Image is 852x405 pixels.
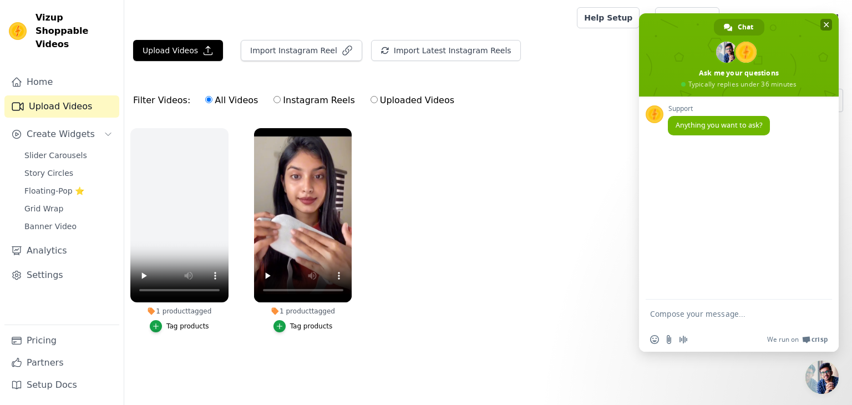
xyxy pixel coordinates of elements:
div: Tag products [166,322,209,331]
a: Upload Videos [4,95,119,118]
span: Chat [738,19,753,36]
div: 1 product tagged [130,307,229,316]
a: Close chat [805,361,839,394]
span: Audio message [679,335,688,344]
span: Support [668,105,770,113]
button: Tag products [150,320,209,332]
span: Send a file [665,335,673,344]
span: Grid Wrap [24,203,63,214]
button: Import Latest Instagram Reels [371,40,521,61]
span: Anything you want to ask? [676,120,762,130]
a: Book Demo [655,7,719,28]
span: Vizup Shoppable Videos [35,11,115,51]
a: Story Circles [18,165,119,181]
button: Tag products [273,320,333,332]
a: Slider Carousels [18,148,119,163]
a: Help Setup [577,7,640,28]
span: Floating-Pop ⭐ [24,185,84,196]
a: Grid Wrap [18,201,119,216]
button: Create Widgets [4,123,119,145]
span: Crisp [812,335,828,344]
label: All Videos [205,93,258,108]
a: Banner Video [18,219,119,234]
a: Chat [714,19,764,36]
a: Pricing [4,330,119,352]
text: V [734,12,741,23]
input: Uploaded Videos [371,96,378,103]
span: Insert an emoji [650,335,659,344]
p: [DEMOGRAPHIC_DATA] [746,8,843,28]
img: Vizup [9,22,27,40]
div: 1 product tagged [254,307,352,316]
input: All Videos [205,96,212,103]
a: Partners [4,352,119,374]
textarea: Compose your message... [650,300,805,327]
a: We run onCrisp [767,335,828,344]
a: Floating-Pop ⭐ [18,183,119,199]
a: Home [4,71,119,93]
label: Instagram Reels [273,93,355,108]
input: Instagram Reels [273,96,281,103]
button: Import Instagram Reel [241,40,362,61]
div: Tag products [290,322,333,331]
span: We run on [767,335,799,344]
span: Create Widgets [27,128,95,141]
button: V [DEMOGRAPHIC_DATA] [728,8,843,28]
div: Filter Videos: [133,88,460,113]
span: Story Circles [24,168,73,179]
span: Close chat [820,19,832,31]
a: Analytics [4,240,119,262]
a: Settings [4,264,119,286]
button: Upload Videos [133,40,223,61]
span: Slider Carousels [24,150,87,161]
a: Setup Docs [4,374,119,396]
label: Uploaded Videos [370,93,455,108]
span: Banner Video [24,221,77,232]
